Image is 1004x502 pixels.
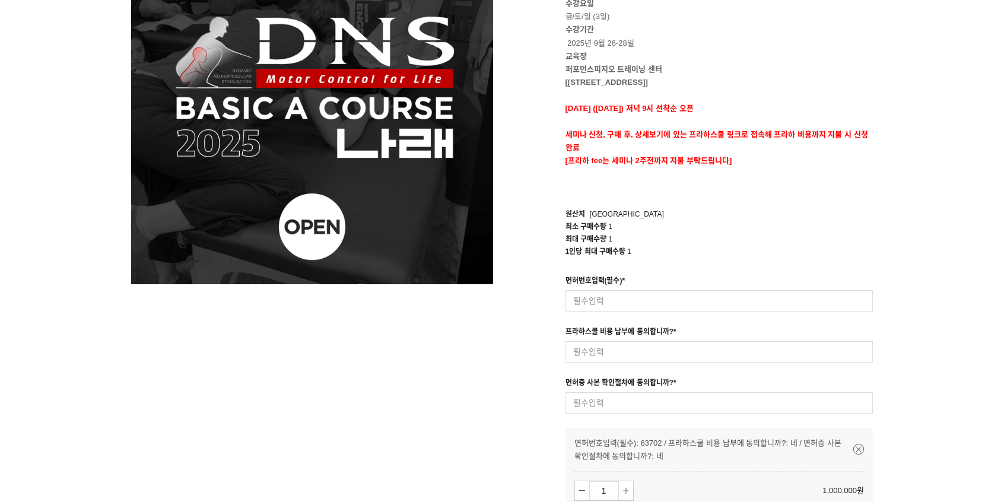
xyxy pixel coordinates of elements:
strong: 퍼포먼스피지오 트레이닝 센터 [565,65,662,74]
strong: [[STREET_ADDRESS]] [565,78,648,87]
span: [프라하 fee는 세미나 2주전까지 지불 부탁드립니다] [565,156,732,165]
span: 1 [608,235,612,243]
strong: 세미나 신청, 구매 후, 상세보기에 있는 프라하스쿨 링크로 접속해 프라하 비용까지 지불 시 신청완료 [565,130,868,152]
input: 필수입력 [565,341,873,363]
div: 프라하스쿨 비용 납부에 동의합니까? [565,326,676,341]
span: [GEOGRAPHIC_DATA] [590,210,664,218]
strong: 교육장 [565,52,587,61]
input: 필수입력 [565,290,873,312]
input: 필수입력 [565,392,873,414]
span: 최소 구매수량 [565,223,606,231]
span: 1인당 최대 구매수량 [565,247,625,256]
span: 면허번호입력(필수): 63702 / 프라하스쿨 비용 납부에 동의합니까?: 네 / 면허증 사본 확인절차에 동의합니까?: 네 [574,439,842,460]
div: 면허증 사본 확인절차에 동의합니까? [565,377,676,392]
p: 2025년 9월 26-28일 [565,23,873,49]
span: 최대 구매수량 [565,235,606,243]
div: 면허번호입력(필수) [565,275,625,290]
span: 원산지 [565,210,585,218]
span: 1,000,000원 [822,486,864,495]
span: [DATE] ([DATE]) 저녁 9시 선착순 오픈 [565,104,694,113]
strong: 수강기간 [565,25,594,34]
span: 1 [608,223,612,231]
span: 1 [627,247,631,256]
